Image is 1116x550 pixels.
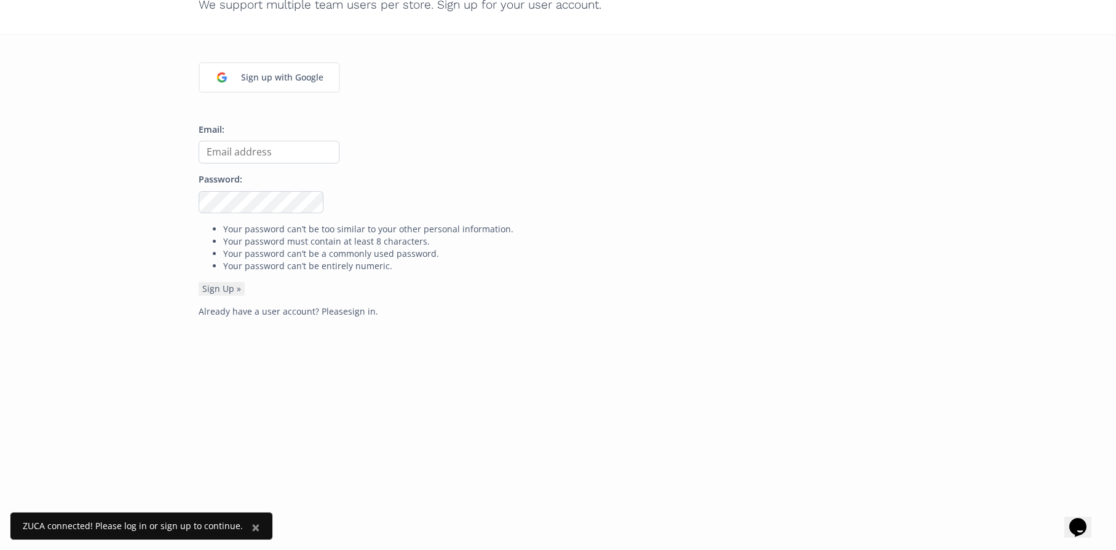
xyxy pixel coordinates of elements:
[199,62,340,93] a: Sign up with Google
[251,517,260,537] span: ×
[1064,501,1104,538] iframe: chat widget
[239,513,272,542] button: Close
[199,124,224,136] label: Email:
[199,141,339,163] input: Email address
[209,65,235,90] img: google_login_logo_184.png
[23,520,243,532] div: ZUCA connected! Please log in or sign up to continue.
[199,173,242,186] label: Password:
[199,282,245,296] button: Sign Up »
[223,223,918,235] li: Your password can’t be too similar to your other personal information.
[235,65,330,90] div: Sign up with Google
[223,260,918,272] li: Your password can’t be entirely numeric.
[223,235,918,248] li: Your password must contain at least 8 characters.
[348,305,376,317] a: sign in
[223,248,918,260] li: Your password can’t be a commonly used password.
[199,305,918,318] p: Already have a user account? Please .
